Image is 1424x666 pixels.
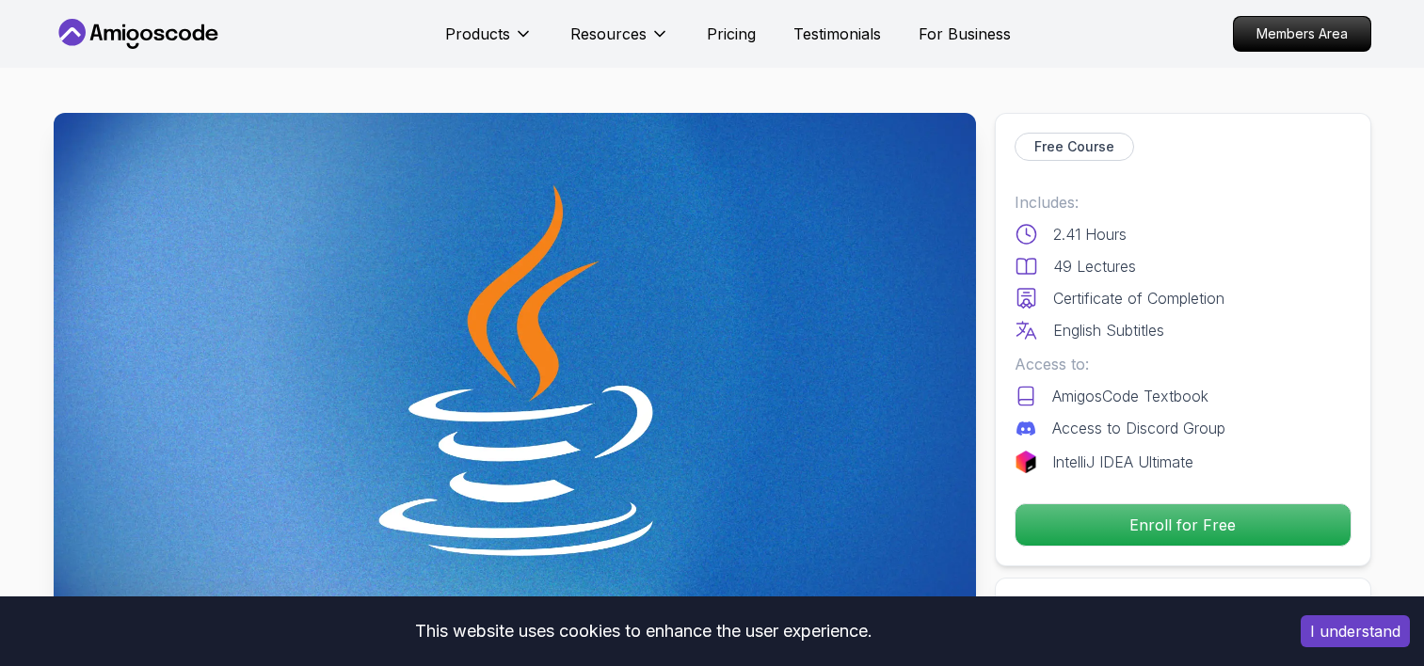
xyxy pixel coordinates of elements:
button: Accept cookies [1301,615,1410,647]
p: Includes: [1015,191,1352,214]
p: Resources [570,23,647,45]
a: Testimonials [793,23,881,45]
p: English Subtitles [1053,319,1164,341]
p: IntelliJ IDEA Ultimate [1052,451,1193,473]
p: Members Area [1234,17,1370,51]
a: For Business [919,23,1011,45]
a: Pricing [707,23,756,45]
button: Resources [570,23,669,60]
p: Access to Discord Group [1052,417,1225,439]
p: 2.41 Hours [1053,223,1127,246]
img: jetbrains logo [1015,451,1037,473]
p: Free Course [1034,137,1114,156]
p: Certificate of Completion [1053,287,1224,309]
p: Enroll for Free [1016,504,1351,546]
p: Products [445,23,510,45]
p: 49 Lectures [1053,255,1136,277]
p: Access to: [1015,353,1352,375]
button: Enroll for Free [1015,503,1352,547]
a: Members Area [1233,16,1371,52]
div: This website uses cookies to enhance the user experience. [14,610,1272,652]
p: AmigosCode Textbook [1052,385,1208,407]
img: java-for-beginners_thumbnail [54,113,976,631]
button: Products [445,23,533,60]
